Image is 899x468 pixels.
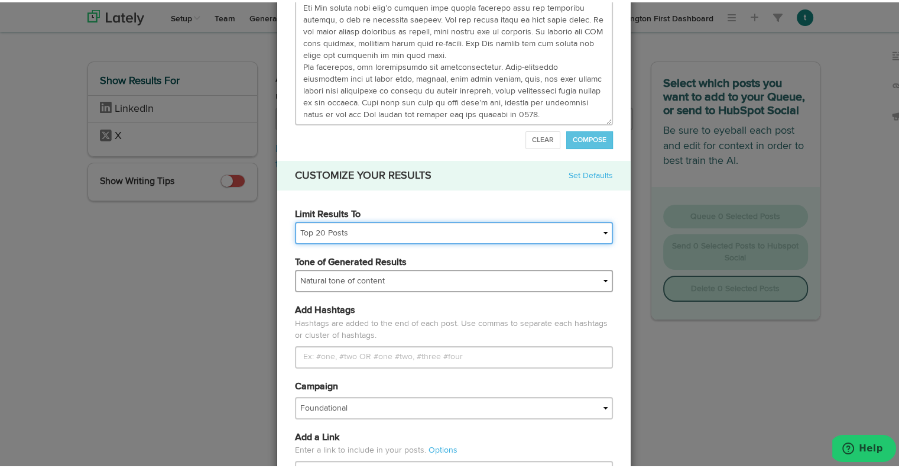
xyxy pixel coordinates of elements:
span: COMPOSE [573,134,606,141]
label: Limit Results To [295,206,361,220]
a: Options [429,444,457,452]
span: Enter a link to include in your posts. [295,444,426,452]
label: Tone of Generated Results [295,254,407,267]
label: Campaign [295,378,338,392]
span: CLEAR [532,134,554,141]
input: Ex: #one, #two OR #one #two, #three #four [295,344,613,366]
h4: CUSTOMIZE YOUR RESULTS [295,167,431,179]
span: Hashtags are added to the end of each post. Use commas to separate each hashtags or cluster of ha... [295,315,613,344]
button: COMPOSE [566,129,613,147]
label: Add Hashtags [295,302,355,315]
button: CLEAR [525,129,560,147]
a: Set Defaults [569,167,613,179]
span: Add a Link [295,431,339,440]
iframe: Opens a widget where you can find more information [832,433,896,462]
